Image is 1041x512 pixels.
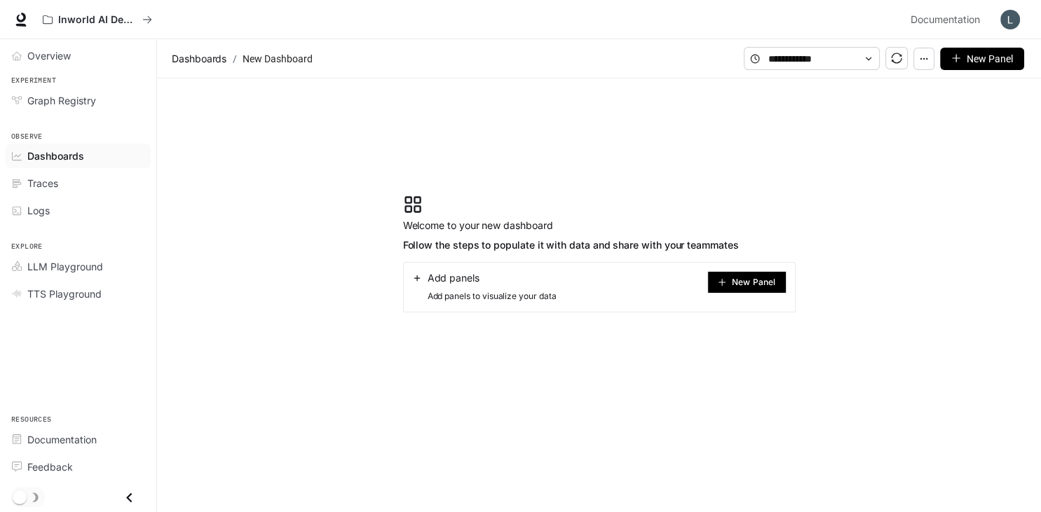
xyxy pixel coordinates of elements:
button: Close drawer [114,483,145,512]
span: plus [951,53,961,63]
button: User avatar [996,6,1024,34]
button: Dashboards [168,50,230,67]
span: Add panels to visualize your data [412,289,557,303]
p: Inworld AI Demos [58,14,137,26]
span: plus [718,278,726,286]
span: Add panels [428,271,479,285]
span: LLM Playground [27,259,103,274]
span: Dark mode toggle [13,489,27,504]
span: / [233,51,237,67]
a: Documentation [6,427,151,452]
span: TTS Playground [27,286,102,301]
span: New Panel [967,51,1013,67]
a: Graph Registry [6,88,151,113]
a: Logs [6,198,151,223]
a: Feedback [6,455,151,479]
button: New Panel [940,48,1024,70]
button: New Panel [707,271,787,293]
span: Dashboards [27,148,84,163]
a: Documentation [905,6,991,34]
span: Logs [27,203,50,218]
span: sync [891,53,902,64]
span: Follow the steps to populate it with data and share with your teammates [403,237,739,254]
a: Overview [6,43,151,68]
span: Overview [27,48,71,63]
a: TTS Playground [6,282,151,306]
a: Traces [6,171,151,195]
span: Feedback [27,459,73,474]
span: New Panel [732,279,775,286]
button: All workspaces [36,6,158,34]
span: Traces [27,176,58,191]
a: LLM Playground [6,254,151,279]
span: Documentation [911,11,980,29]
img: User avatar [1000,10,1020,29]
span: Graph Registry [27,93,96,108]
a: Dashboards [6,144,151,168]
article: New Dashboard [240,46,315,72]
span: Documentation [27,432,97,447]
span: Dashboards [172,50,226,67]
span: Welcome to your new dashboard [403,217,739,234]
